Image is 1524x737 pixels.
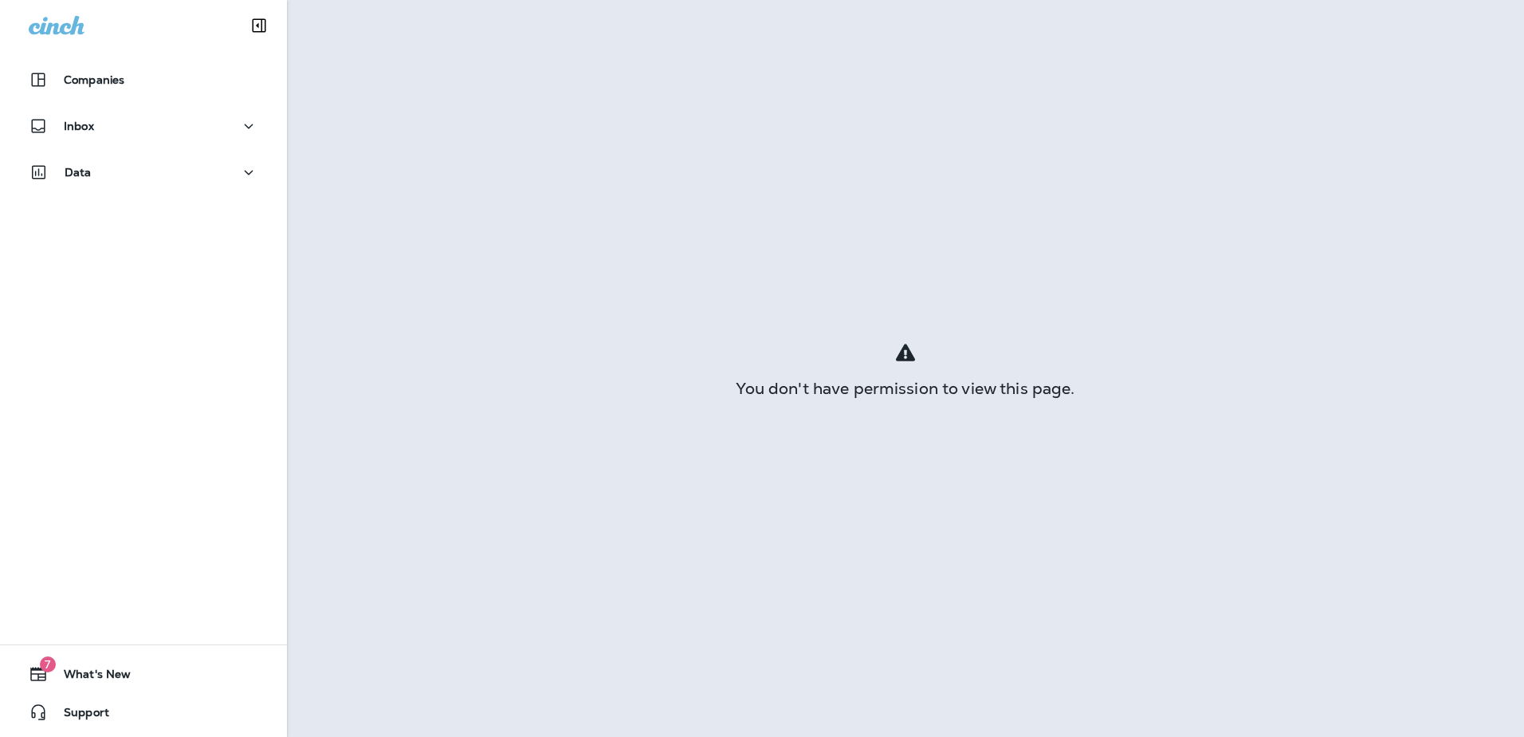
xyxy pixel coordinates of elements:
button: Inbox [16,110,271,142]
button: Collapse Sidebar [237,10,281,41]
button: Support [16,696,271,728]
span: What's New [48,668,131,687]
button: Data [16,156,271,188]
span: Support [48,706,109,725]
div: You don't have permission to view this page. [287,382,1524,395]
p: Data [65,166,92,179]
p: Inbox [64,120,94,132]
p: Companies [64,73,124,86]
span: 7 [40,656,56,672]
button: Companies [16,64,271,96]
button: 7What's New [16,658,271,690]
